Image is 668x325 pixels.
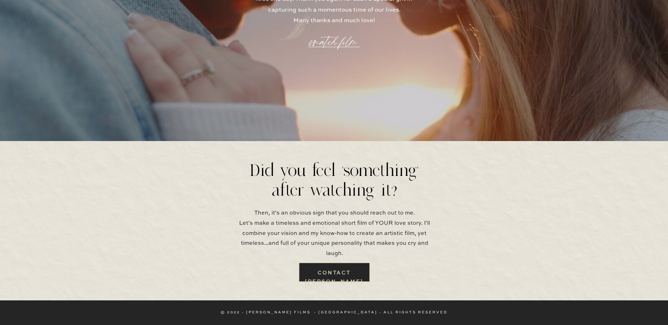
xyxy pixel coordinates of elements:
[309,24,360,51] a: watch film
[289,269,380,278] a: contact [PERSON_NAME]
[61,160,608,200] h1: Did you feel 'something' after watching it?
[305,270,363,284] b: contact [PERSON_NAME]
[233,208,436,253] p: Then, it's an obvious sign that you should reach out to me. Let's make a timeless and emotional s...
[152,311,516,315] p: © 2022 - [PERSON_NAME] films - [GEOGRAPHIC_DATA] - all rights reserved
